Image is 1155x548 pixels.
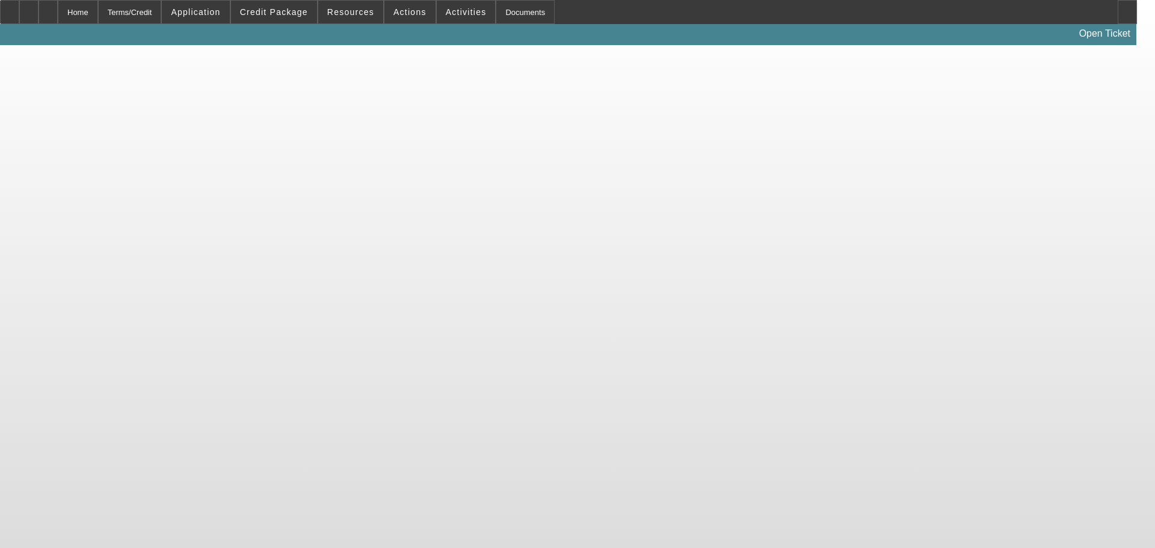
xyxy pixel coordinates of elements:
span: Resources [327,7,374,17]
a: Open Ticket [1074,23,1135,44]
button: Resources [318,1,383,23]
button: Activities [437,1,496,23]
button: Application [162,1,229,23]
span: Application [171,7,220,17]
span: Actions [393,7,427,17]
button: Actions [384,1,436,23]
span: Credit Package [240,7,308,17]
span: Activities [446,7,487,17]
button: Credit Package [231,1,317,23]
